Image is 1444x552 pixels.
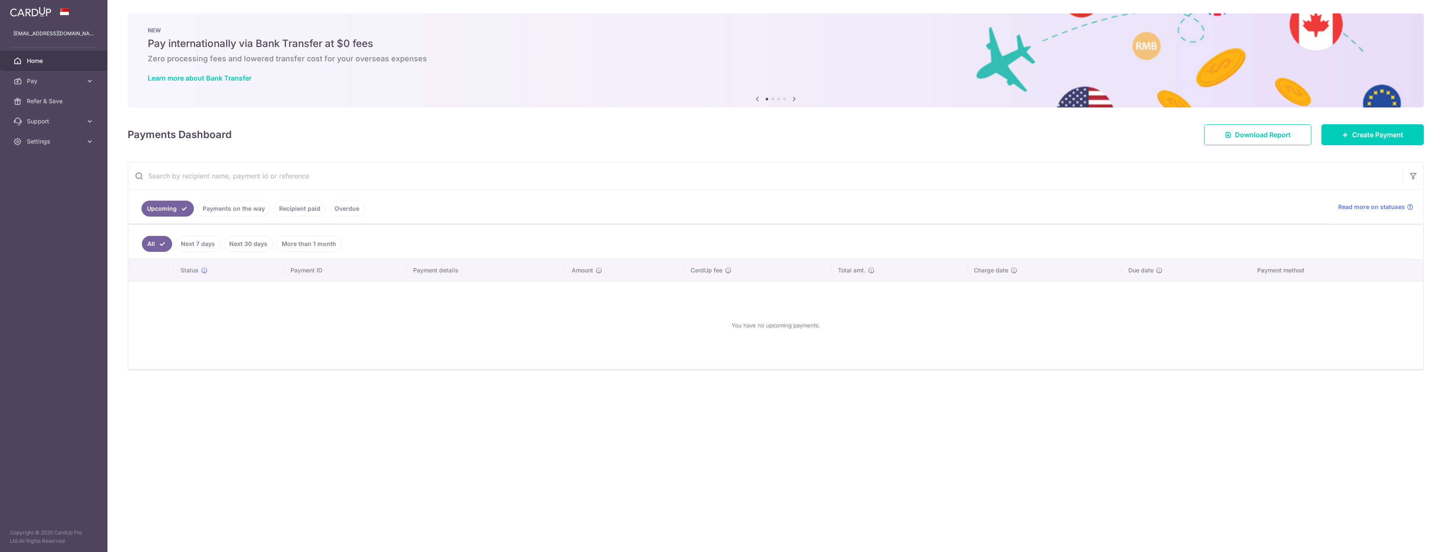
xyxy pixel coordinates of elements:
span: Pay [27,77,82,85]
a: Overdue [329,201,365,217]
a: Read more on statuses [1338,203,1413,211]
a: More than 1 month [276,236,342,252]
a: Next 7 days [175,236,220,252]
span: Status [180,266,199,275]
span: Home [27,57,82,65]
input: Search by recipient name, payment id or reference [128,162,1403,189]
a: Learn more about Bank Transfer [148,74,251,82]
img: CardUp [10,7,51,17]
a: Upcoming [141,201,194,217]
th: Payment ID [284,259,406,281]
div: You have no upcoming payments. [139,288,1413,362]
h5: Pay internationally via Bank Transfer at $0 fees [148,37,1404,50]
a: Create Payment [1321,124,1424,145]
span: Create Payment [1352,130,1403,140]
a: Recipient paid [274,201,326,217]
span: Charge date [974,266,1008,275]
p: [EMAIL_ADDRESS][DOMAIN_NAME] [13,29,94,38]
img: Bank transfer banner [128,13,1424,107]
span: Settings [27,137,82,146]
p: NEW [148,27,1404,34]
span: CardUp fee [691,266,722,275]
span: Read more on statuses [1338,203,1405,211]
span: Total amt. [838,266,866,275]
a: Download Report [1204,124,1311,145]
span: Download Report [1235,130,1291,140]
span: Due date [1128,266,1154,275]
a: All [142,236,172,252]
a: Next 30 days [224,236,273,252]
span: Refer & Save [27,97,82,105]
span: Amount [572,266,593,275]
th: Payment details [406,259,565,281]
h6: Zero processing fees and lowered transfer cost for your overseas expenses [148,54,1404,64]
a: Payments on the way [197,201,270,217]
h4: Payments Dashboard [128,127,232,142]
th: Payment method [1250,259,1423,281]
span: Support [27,117,82,126]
